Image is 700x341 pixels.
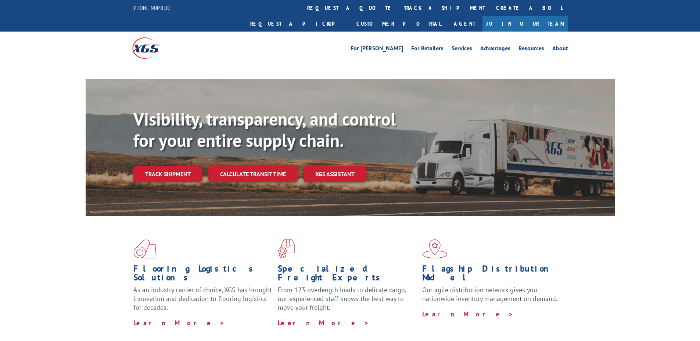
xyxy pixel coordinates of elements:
[245,16,351,32] a: Request a pickup
[133,239,156,258] img: xgs-icon-total-supply-chain-intelligence-red
[422,264,561,286] h1: Flagship Distribution Model
[411,46,444,54] a: For Retailers
[422,239,448,258] img: xgs-icon-flagship-distribution-model-red
[480,46,510,54] a: Advantages
[518,46,544,54] a: Resources
[422,310,514,318] a: Learn More >
[133,166,202,182] a: Track shipment
[278,319,369,327] a: Learn More >
[133,264,272,286] h1: Flooring Logistics Solutions
[482,16,568,32] a: Join Our Team
[278,264,417,286] h1: Specialized Freight Experts
[133,108,396,152] b: Visibility, transparency, and control for your entire supply chain.
[133,319,225,327] a: Learn More >
[446,16,482,32] a: Agent
[351,16,446,32] a: Customer Portal
[422,286,557,303] span: Our agile distribution network gives you nationwide inventory management on demand.
[351,46,403,54] a: For [PERSON_NAME]
[132,4,170,11] a: [PHONE_NUMBER]
[208,166,298,182] a: Calculate transit time
[278,286,417,318] p: From 123 overlength loads to delicate cargo, our experienced staff knows the best way to move you...
[552,46,568,54] a: About
[452,46,472,54] a: Services
[278,239,295,258] img: xgs-icon-focused-on-flooring-red
[304,166,366,182] a: XGS ASSISTANT
[133,286,272,312] span: As an industry carrier of choice, XGS has brought innovation and dedication to flooring logistics...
